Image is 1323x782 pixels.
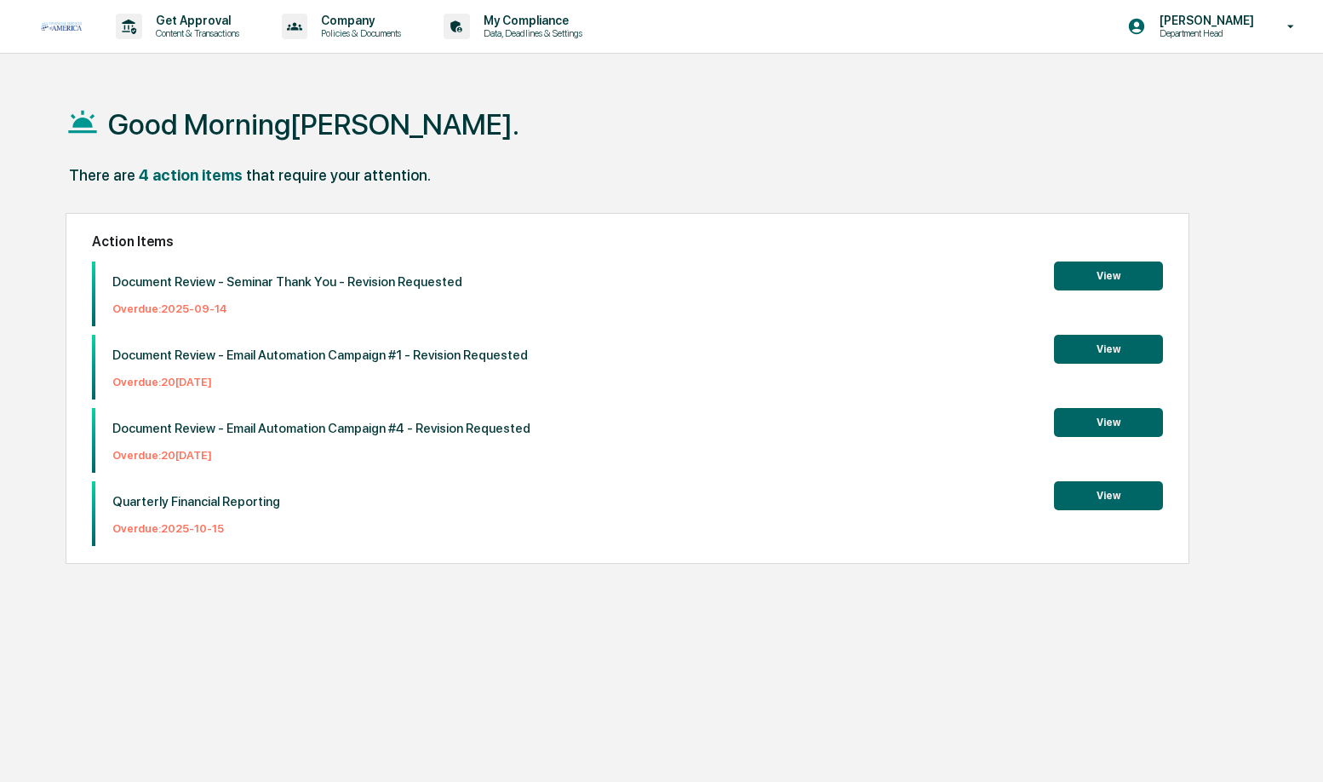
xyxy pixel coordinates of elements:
p: Quarterly Financial Reporting [112,494,280,509]
p: Get Approval [142,14,248,27]
a: View [1054,340,1163,356]
p: Overdue: 20[DATE] [112,376,528,388]
p: My Compliance [470,14,591,27]
button: View [1054,335,1163,364]
button: View [1054,408,1163,437]
p: Company [307,14,409,27]
a: View [1054,267,1163,283]
p: Data, Deadlines & Settings [470,27,591,39]
p: [PERSON_NAME] [1146,14,1263,27]
h1: Good Morning[PERSON_NAME]. [108,107,519,141]
p: Overdue: 2025-10-15 [112,522,280,535]
p: Department Head [1146,27,1263,39]
p: Overdue: 20[DATE] [112,449,530,462]
p: Document Review - Seminar Thank You - Revision Requested [112,274,462,290]
img: logo [41,22,82,30]
div: that require your attention. [246,166,431,184]
button: View [1054,481,1163,510]
div: 4 action items [139,166,243,184]
p: Content & Transactions [142,27,248,39]
button: View [1054,262,1163,290]
div: There are [69,166,135,184]
p: Overdue: 2025-09-14 [112,302,462,315]
h2: Action Items [92,233,1164,250]
p: Policies & Documents [307,27,409,39]
p: Document Review - Email Automation Campaign #1 - Revision Requested [112,348,528,363]
a: View [1054,486,1163,503]
a: View [1054,413,1163,429]
p: Document Review - Email Automation Campaign #4 - Revision Requested [112,421,530,436]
